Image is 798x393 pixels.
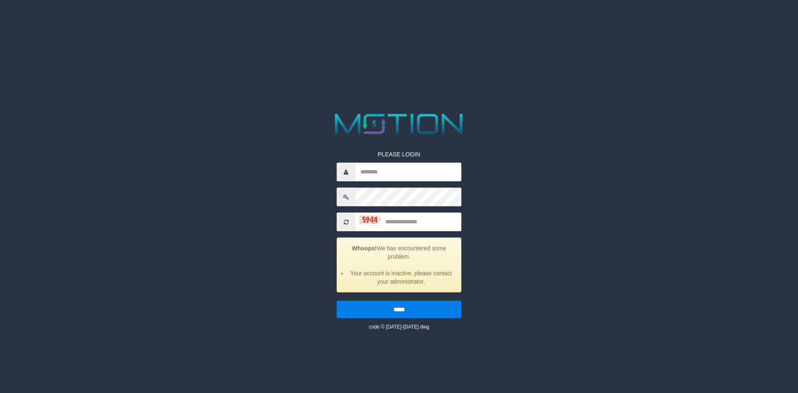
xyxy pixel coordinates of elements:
[337,237,461,292] div: We has encountered some problem.
[329,110,469,138] img: MOTION_logo.png
[337,150,461,158] p: PLEASE LOGIN
[369,324,429,330] small: code © [DATE]-[DATE] dwg
[360,215,380,224] img: captcha
[347,269,455,286] li: Your account is inactive, please contact your administrator.
[352,245,377,252] strong: Whoops!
